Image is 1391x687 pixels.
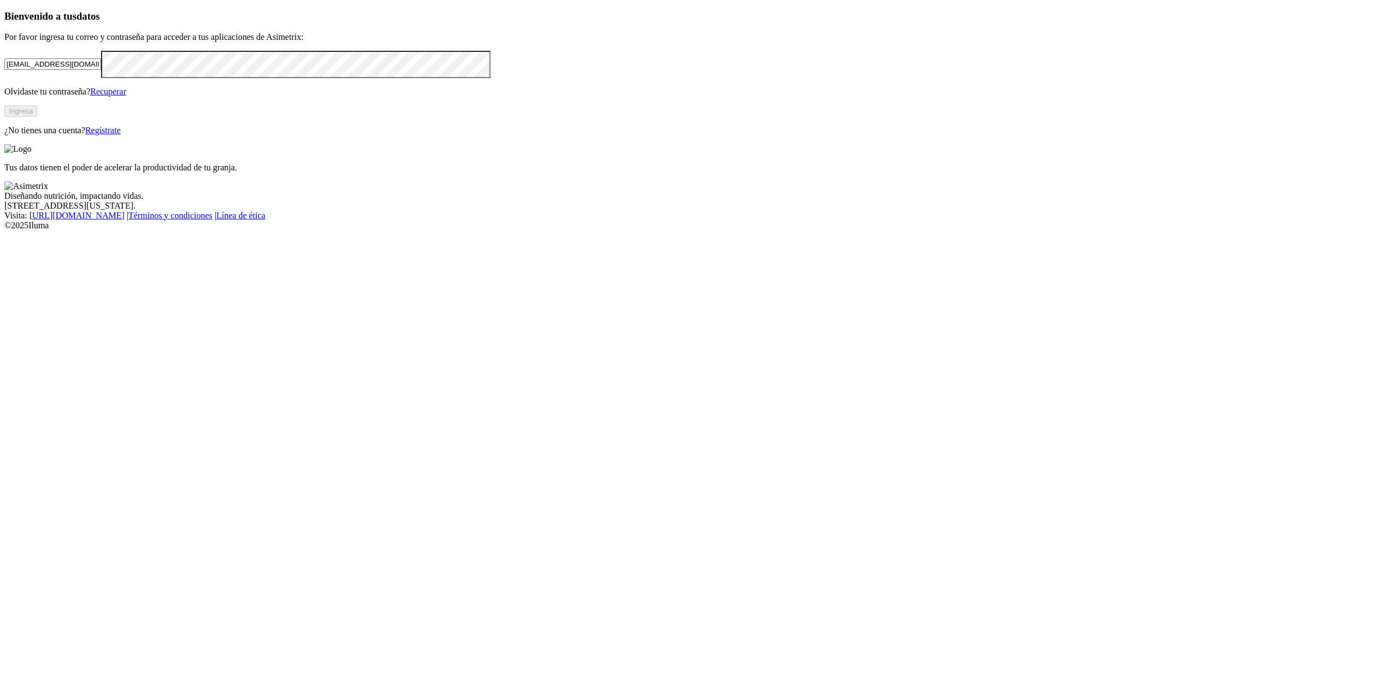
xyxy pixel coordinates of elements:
a: Regístrate [85,126,121,135]
input: Tu correo [4,58,101,70]
a: Línea de ética [216,211,266,220]
a: [URL][DOMAIN_NAME] [30,211,125,220]
p: Tus datos tienen el poder de acelerar la productividad de tu granja. [4,163,1387,173]
p: Olvidaste tu contraseña? [4,87,1387,97]
p: Por favor ingresa tu correo y contraseña para acceder a tus aplicaciones de Asimetrix: [4,32,1387,42]
div: Visita : | | [4,211,1387,221]
button: Ingresa [4,105,37,117]
div: Diseñando nutrición, impactando vidas. [4,191,1387,201]
img: Logo [4,144,32,154]
span: datos [76,10,100,22]
div: [STREET_ADDRESS][US_STATE]. [4,201,1387,211]
p: ¿No tienes una cuenta? [4,126,1387,135]
a: Términos y condiciones [128,211,213,220]
h3: Bienvenido a tus [4,10,1387,22]
div: © 2025 Iluma [4,221,1387,230]
a: Recuperar [90,87,126,96]
img: Asimetrix [4,181,48,191]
